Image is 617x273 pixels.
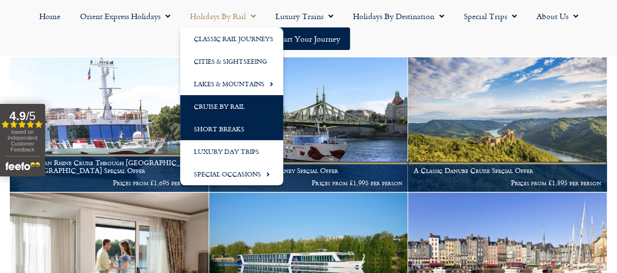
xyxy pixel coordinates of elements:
[180,73,283,95] a: Lakes & Mountains
[209,57,408,193] a: A Classic French Journey Special Offer Prices from £1,995 per person
[413,167,601,174] h1: A Classic Danube Cruise Special Offer
[215,167,402,174] h1: A Classic French Journey Special Offer
[10,57,209,193] a: A Southern Rhine Cruise Through [GEOGRAPHIC_DATA] to [GEOGRAPHIC_DATA] Special Offer Prices from ...
[15,179,203,187] p: Prices from £1,695 per person
[180,50,283,73] a: Cities & Sightseeing
[343,5,454,27] a: Holidays by Destination
[180,140,283,163] a: Luxury Day Trips
[413,179,601,187] p: Prices from £1,895 per person
[29,5,70,27] a: Home
[180,163,283,185] a: Special Occasions
[454,5,527,27] a: Special Trips
[180,5,266,27] a: Holidays by Rail
[5,5,612,50] nav: Menu
[70,5,180,27] a: Orient Express Holidays
[180,27,283,185] ul: Holidays by Rail
[527,5,588,27] a: About Us
[268,27,350,50] a: Start your Journey
[266,5,343,27] a: Luxury Trains
[180,27,283,50] a: Classic Rail Journeys
[15,159,203,174] h1: A Southern Rhine Cruise Through [GEOGRAPHIC_DATA] to [GEOGRAPHIC_DATA] Special Offer
[408,57,607,193] a: A Classic Danube Cruise Special Offer Prices from £1,895 per person
[215,179,402,187] p: Prices from £1,995 per person
[180,95,283,118] a: Cruise by Rail
[180,118,283,140] a: Short Breaks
